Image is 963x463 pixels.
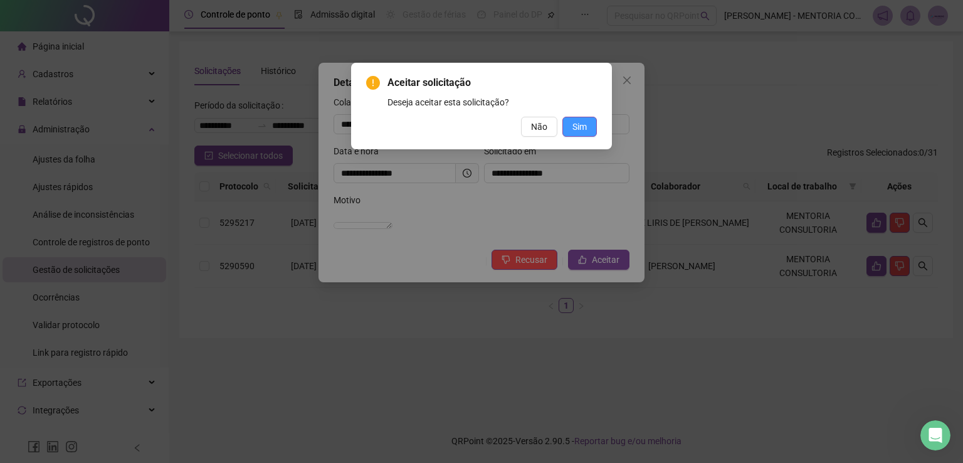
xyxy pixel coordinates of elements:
button: Sim [562,117,597,137]
span: Aceitar solicitação [387,75,597,90]
span: exclamation-circle [366,76,380,90]
iframe: Intercom live chat [920,420,950,450]
div: Deseja aceitar esta solicitação? [387,95,597,109]
span: Não [531,120,547,134]
button: Não [521,117,557,137]
span: Sim [572,120,587,134]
